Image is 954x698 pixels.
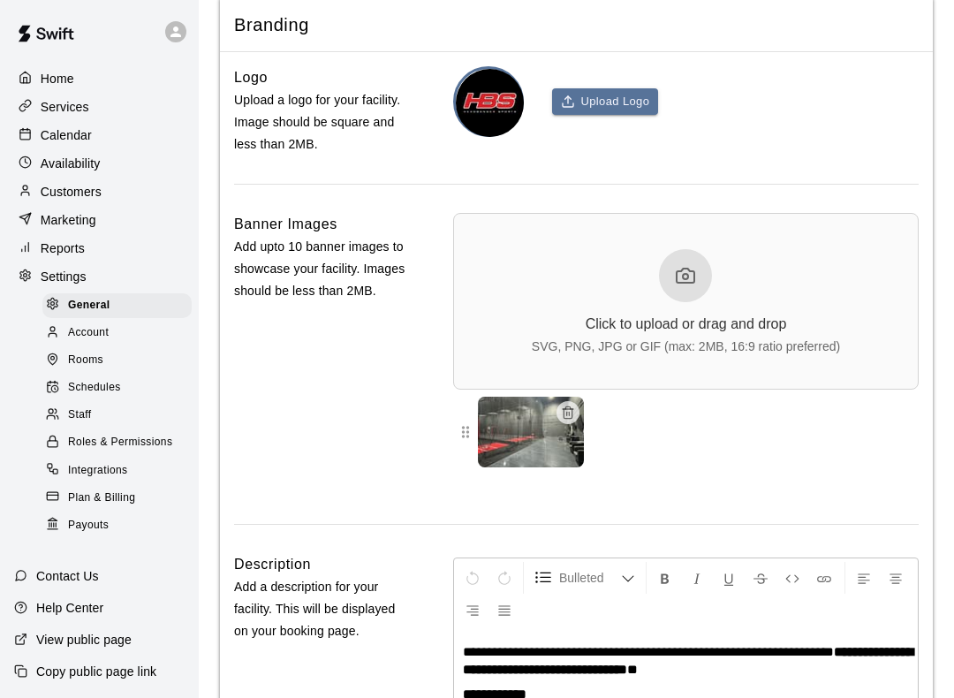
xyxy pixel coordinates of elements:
[41,211,96,229] p: Marketing
[42,293,192,318] div: General
[42,376,192,400] div: Schedules
[552,88,658,116] button: Upload Logo
[68,462,128,480] span: Integrations
[559,569,621,587] span: Bulleted List
[36,663,156,680] p: Copy public page link
[14,178,185,205] a: Customers
[234,236,413,303] p: Add upto 10 banner images to showcase your facility. Images should be less than 2MB.
[682,562,712,594] button: Format Italics
[41,98,89,116] p: Services
[42,347,199,375] a: Rooms
[234,66,268,89] h6: Logo
[714,562,744,594] button: Format Underline
[42,292,199,319] a: General
[849,562,879,594] button: Left Align
[68,489,135,507] span: Plan & Billing
[68,517,109,535] span: Payouts
[234,89,413,156] p: Upload a logo for your facility. Image should be square and less than 2MB.
[68,406,91,424] span: Staff
[41,183,102,201] p: Customers
[42,486,192,511] div: Plan & Billing
[68,324,109,342] span: Account
[42,402,199,429] a: Staff
[42,513,192,538] div: Payouts
[42,430,192,455] div: Roles & Permissions
[456,69,524,137] img: Headbanger Sports logo
[527,562,642,594] button: Formatting Options
[234,576,413,643] p: Add a description for your facility. This will be displayed on your booking page.
[586,316,787,332] div: Click to upload or drag and drop
[36,599,103,617] p: Help Center
[14,263,185,290] a: Settings
[650,562,680,594] button: Format Bold
[41,126,92,144] p: Calendar
[14,65,185,92] a: Home
[68,297,110,315] span: General
[489,562,519,594] button: Redo
[68,352,103,369] span: Rooms
[41,70,74,87] p: Home
[14,122,185,148] a: Calendar
[234,553,311,576] h6: Description
[809,562,839,594] button: Insert Link
[41,239,85,257] p: Reports
[42,348,192,373] div: Rooms
[234,13,919,37] span: Branding
[42,403,192,428] div: Staff
[234,213,337,236] h6: Banner Images
[68,434,172,451] span: Roles & Permissions
[777,562,807,594] button: Insert Code
[14,94,185,120] a: Services
[42,512,199,539] a: Payouts
[42,321,192,345] div: Account
[36,567,99,585] p: Contact Us
[458,562,488,594] button: Undo
[42,375,199,402] a: Schedules
[14,150,185,177] a: Availability
[746,562,776,594] button: Format Strikethrough
[881,562,911,594] button: Center Align
[532,339,840,353] div: SVG, PNG, JPG or GIF (max: 2MB, 16:9 ratio preferred)
[42,319,199,346] a: Account
[41,155,101,172] p: Availability
[42,459,192,483] div: Integrations
[478,397,584,467] img: Banner 1
[458,594,488,626] button: Right Align
[68,379,121,397] span: Schedules
[41,268,87,285] p: Settings
[14,207,185,233] a: Marketing
[42,457,199,484] a: Integrations
[42,429,199,457] a: Roles & Permissions
[42,484,199,512] a: Plan & Billing
[14,235,185,262] a: Reports
[489,594,519,626] button: Justify Align
[36,631,132,649] p: View public page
